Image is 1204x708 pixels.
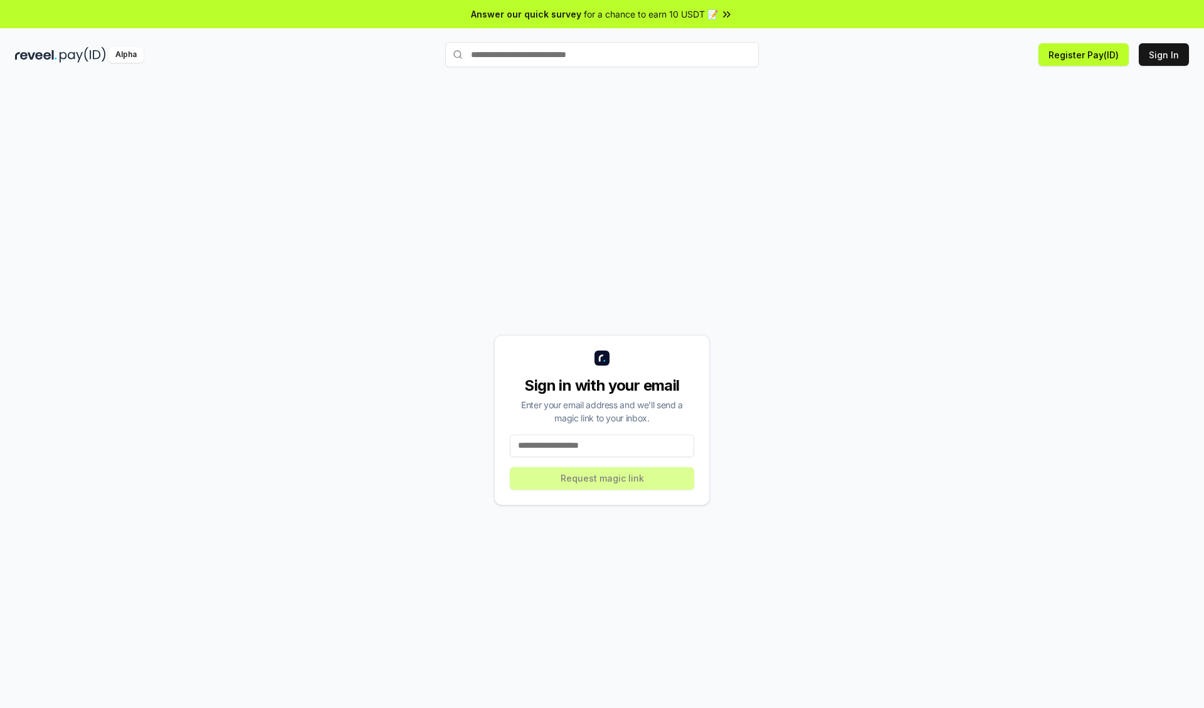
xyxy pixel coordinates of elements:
div: Sign in with your email [510,376,694,396]
span: Answer our quick survey [471,8,581,21]
img: pay_id [60,47,106,63]
span: for a chance to earn 10 USDT 📝 [584,8,718,21]
div: Enter your email address and we’ll send a magic link to your inbox. [510,398,694,425]
button: Register Pay(ID) [1038,43,1129,66]
div: Alpha [108,47,144,63]
img: logo_small [594,351,610,366]
img: reveel_dark [15,47,57,63]
button: Sign In [1139,43,1189,66]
